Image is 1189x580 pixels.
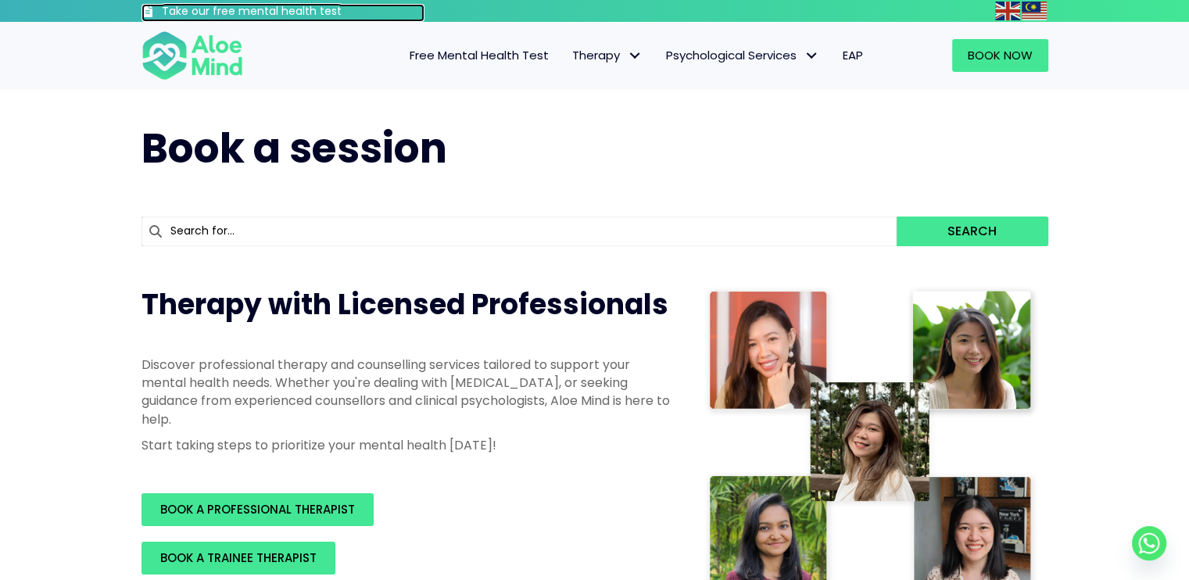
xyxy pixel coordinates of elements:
[831,39,875,72] a: EAP
[995,2,1020,20] img: en
[654,39,831,72] a: Psychological ServicesPsychological Services: submenu
[897,217,1048,246] button: Search
[843,47,863,63] span: EAP
[572,47,643,63] span: Therapy
[968,47,1033,63] span: Book Now
[162,4,425,20] h3: Take our free mental health test
[141,493,374,526] a: BOOK A PROFESSIONAL THERAPIST
[141,120,447,177] span: Book a session
[141,436,673,454] p: Start taking steps to prioritize your mental health [DATE]!
[141,217,897,246] input: Search for...
[1022,2,1048,20] a: Malay
[141,4,425,22] a: Take our free mental health test
[1022,2,1047,20] img: ms
[141,542,335,575] a: BOOK A TRAINEE THERAPIST
[263,39,875,72] nav: Menu
[800,45,823,67] span: Psychological Services: submenu
[995,2,1022,20] a: English
[141,285,668,324] span: Therapy with Licensed Professionals
[952,39,1048,72] a: Book Now
[141,356,673,428] p: Discover professional therapy and counselling services tailored to support your mental health nee...
[160,501,355,517] span: BOOK A PROFESSIONAL THERAPIST
[141,30,243,81] img: Aloe mind Logo
[1132,526,1166,560] a: Whatsapp
[410,47,549,63] span: Free Mental Health Test
[624,45,646,67] span: Therapy: submenu
[160,550,317,566] span: BOOK A TRAINEE THERAPIST
[666,47,819,63] span: Psychological Services
[560,39,654,72] a: TherapyTherapy: submenu
[398,39,560,72] a: Free Mental Health Test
